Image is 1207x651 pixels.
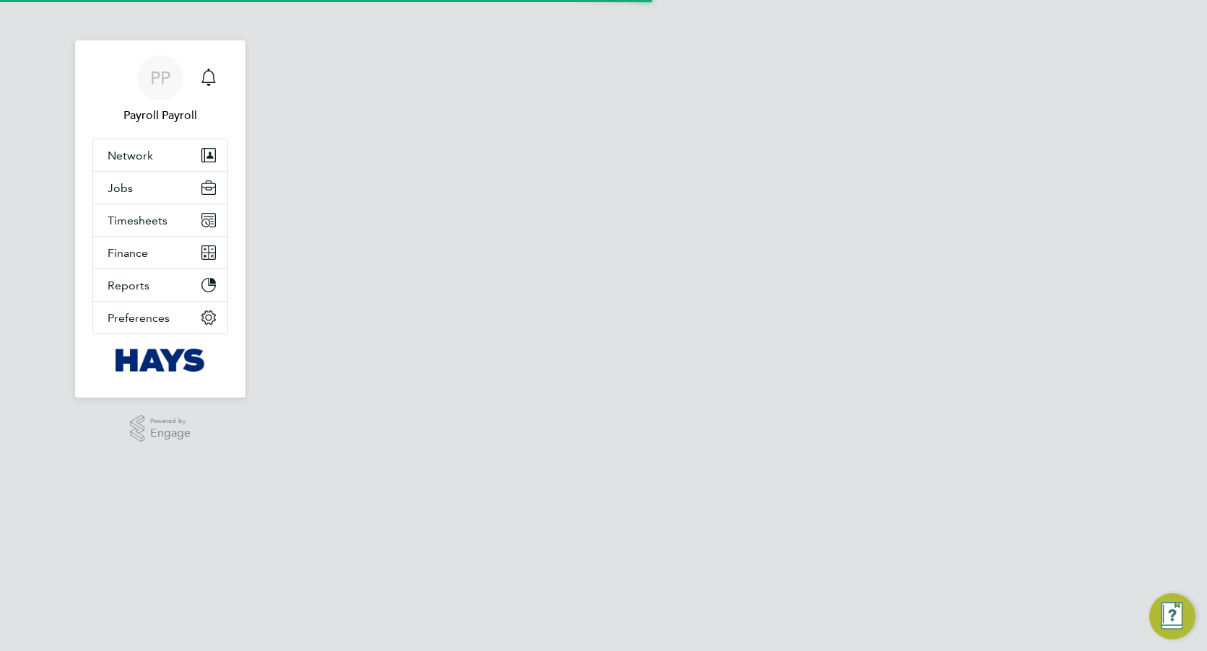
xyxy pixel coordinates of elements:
[108,246,148,260] span: Finance
[150,427,191,440] span: Engage
[75,40,245,398] nav: Main navigation
[93,139,227,171] button: Network
[1149,593,1195,639] button: Engage Resource Center
[108,214,167,227] span: Timesheets
[92,55,228,124] a: PPPayroll Payroll
[130,415,191,442] a: Powered byEngage
[108,279,149,292] span: Reports
[92,349,228,372] a: Go to home page
[93,269,227,301] button: Reports
[93,302,227,333] button: Preferences
[108,181,133,195] span: Jobs
[93,237,227,268] button: Finance
[150,69,170,87] span: PP
[108,311,170,325] span: Preferences
[92,107,228,124] span: Payroll Payroll
[93,172,227,204] button: Jobs
[150,415,191,427] span: Powered by
[116,349,206,372] img: hays-logo-retina.png
[93,204,227,236] button: Timesheets
[108,149,153,162] span: Network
